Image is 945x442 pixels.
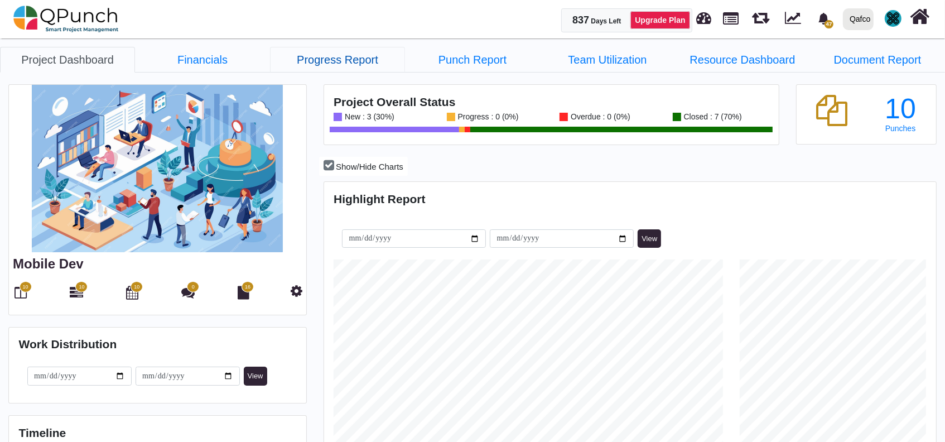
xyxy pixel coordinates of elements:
[135,47,270,73] a: Financials
[838,1,878,37] a: Qafco
[19,426,297,440] h4: Timeline
[244,367,267,386] button: View
[753,6,770,24] span: Iteration
[13,256,84,271] a: Mobile Dev
[638,229,661,248] button: View
[779,1,811,37] div: Dynamic Report
[70,286,83,299] i: Gantt
[334,192,926,206] h4: Highlight Report
[19,337,297,351] h4: Work Distribution
[126,286,138,299] i: Calendar
[681,113,742,121] div: Closed : 7 (70%)
[342,113,394,121] div: New : 3 (30%)
[245,284,250,291] span: 16
[825,20,833,28] span: 47
[630,11,690,29] a: Upgrade Plan
[336,162,403,171] span: Show/Hide Charts
[875,95,927,133] a: 10 Punches
[675,47,810,73] a: Resource Dashboard
[696,7,711,23] span: Dashboard
[334,95,769,109] h4: Project Overall Status
[270,47,405,73] a: Progress Report
[134,284,139,291] span: 10
[878,1,908,36] a: avatar
[814,8,833,28] div: Notification
[291,284,302,297] i: Project Settings
[572,15,589,26] span: 837
[70,290,83,299] a: 10
[885,10,901,27] span: QPunch Support
[885,124,915,133] span: Punches
[568,113,630,121] div: Overdue : 0 (0%)
[181,286,195,299] i: Punch Discussion
[811,1,838,36] a: bell fill47
[13,2,119,36] img: qpunch-sp.fa6292f.png
[885,10,901,27] img: avatar
[850,9,870,29] div: Qafco
[591,17,621,25] span: Days Left
[79,284,84,291] span: 10
[22,284,28,291] span: 10
[818,13,830,25] svg: bell fill
[15,286,27,299] i: Board
[319,157,408,176] button: Show/Hide Charts
[810,47,945,73] a: Document Report
[238,286,249,299] i: Document Library
[455,113,519,121] div: Progress : 0 (0%)
[540,47,675,72] li: Mobile Dev
[405,47,540,73] a: Punch Report
[192,284,195,291] span: 0
[910,6,930,27] i: Home
[723,7,739,25] span: Projects
[875,95,927,123] div: 10
[540,47,675,73] a: Team Utilization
